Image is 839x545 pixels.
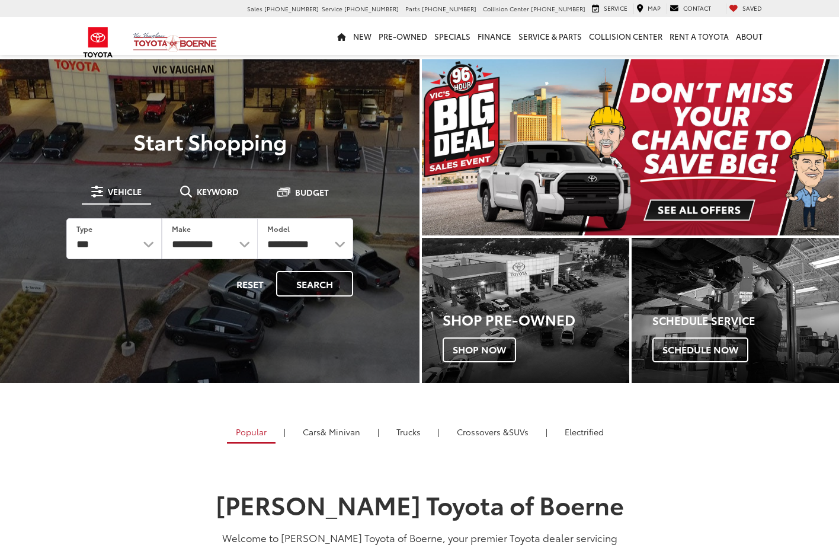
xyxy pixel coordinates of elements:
[322,4,342,13] span: Service
[108,187,142,196] span: Vehicle
[281,426,289,438] li: |
[666,17,732,55] a: Rent a Toyota
[483,4,529,13] span: Collision Center
[443,311,629,327] h3: Shop Pre-Owned
[264,4,319,13] span: [PHONE_NUMBER]
[388,422,430,442] a: Trucks
[422,238,629,383] div: Toyota
[350,17,375,55] a: New
[667,4,714,14] a: Contact
[556,422,613,442] a: Electrified
[732,17,766,55] a: About
[197,490,642,518] h1: [PERSON_NAME] Toyota of Boerne
[267,224,290,234] label: Model
[726,4,765,14] a: My Saved Vehicles
[457,426,509,438] span: Crossovers &
[76,23,120,62] img: Toyota
[227,422,276,444] a: Popular
[375,17,431,55] a: Pre-Owned
[226,271,274,297] button: Reset
[431,17,474,55] a: Specials
[295,188,329,196] span: Budget
[443,337,516,362] span: Shop Now
[448,422,537,442] a: SUVs
[531,4,585,13] span: [PHONE_NUMBER]
[334,17,350,55] a: Home
[422,59,839,235] section: Carousel section with vehicle pictures - may contain disclaimers.
[604,4,627,12] span: Service
[321,426,360,438] span: & Minivan
[632,238,839,383] div: Toyota
[294,422,369,442] a: Cars
[474,17,515,55] a: Finance
[652,315,839,327] h4: Schedule Service
[632,238,839,383] a: Schedule Service Schedule Now
[683,4,711,12] span: Contact
[543,426,550,438] li: |
[133,32,217,53] img: Vic Vaughan Toyota of Boerne
[422,59,839,235] img: Big Deal Sales Event
[742,4,762,12] span: Saved
[76,224,92,234] label: Type
[197,187,239,196] span: Keyword
[172,224,191,234] label: Make
[435,426,443,438] li: |
[344,4,399,13] span: [PHONE_NUMBER]
[247,4,262,13] span: Sales
[648,4,661,12] span: Map
[50,129,370,153] p: Start Shopping
[633,4,664,14] a: Map
[422,59,839,235] div: carousel slide number 1 of 1
[652,337,748,362] span: Schedule Now
[422,4,476,13] span: [PHONE_NUMBER]
[422,238,629,383] a: Shop Pre-Owned Shop Now
[405,4,420,13] span: Parts
[585,17,666,55] a: Collision Center
[589,4,630,14] a: Service
[276,271,353,297] button: Search
[515,17,585,55] a: Service & Parts: Opens in a new tab
[374,426,382,438] li: |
